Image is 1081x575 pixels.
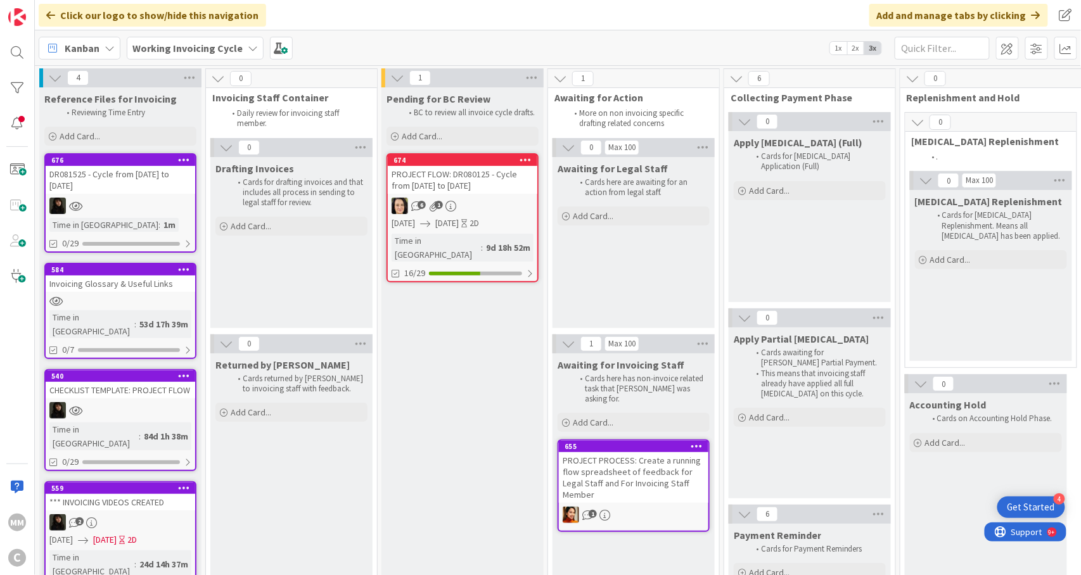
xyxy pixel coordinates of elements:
div: CHECKLIST TEMPLATE: PROJECT FLOW [46,382,195,398]
div: 655 [565,442,708,451]
span: : [158,218,160,232]
li: Daily review for invoicing staff member. [225,108,362,129]
img: ES [49,402,66,419]
div: 2D [470,217,479,230]
span: Replenishment and Hold [907,91,1066,104]
span: : [481,241,483,255]
div: 559*** INVOICING VIDEOS CREATED [46,483,195,510]
a: 655PROJECT PROCESS: Create a running flow spreadsheet of feedback for Legal Staff and For Invoici... [558,439,710,532]
div: Time in [GEOGRAPHIC_DATA] [392,234,481,262]
div: 540 [46,370,195,382]
span: : [134,317,136,331]
span: Returned by Breanna [215,358,350,371]
span: Awaiting for Action [554,91,703,104]
div: 584 [51,265,195,274]
span: 0 [933,376,954,391]
div: 1m [160,218,179,232]
div: *** INVOICING VIDEOS CREATED [46,494,195,510]
span: [DATE] [49,533,73,547]
b: Working Invoicing Cycle [132,42,243,54]
span: 0 [238,336,260,351]
li: Cards for [MEDICAL_DATA] Application (Full) [749,151,884,172]
a: 674PROJECT FLOW: DR080125 - Cycle from [DATE] to [DATE]BL[DATE][DATE]2DTime in [GEOGRAPHIC_DATA]:... [387,153,539,282]
div: ES [46,198,195,214]
div: 674 [388,155,537,166]
span: 0 [757,114,778,129]
span: Accounting Hold [910,398,987,411]
div: 4 [1054,493,1065,505]
span: Invoicing Staff Container [212,91,361,104]
span: 0 [938,173,959,188]
div: PROJECT FLOW: DR080125 - Cycle from [DATE] to [DATE] [388,166,537,194]
span: Add Card... [402,130,442,142]
div: 84d 1h 38m [141,429,191,443]
span: Awaiting for Legal Staff [558,162,668,175]
div: Max 100 [966,177,993,184]
span: 1 [572,71,594,86]
li: Cards for [MEDICAL_DATA] Replenishment. Means all [MEDICAL_DATA] has been applied. [930,210,1065,241]
li: This means that invoicing staff already have applied all full [MEDICAL_DATA] on this cycle. [749,369,884,400]
div: Time in [GEOGRAPHIC_DATA] [49,310,134,338]
span: [DATE] [435,217,459,230]
div: C [8,549,26,567]
span: 6 [757,507,778,522]
div: 676 [46,155,195,166]
span: 0 [924,71,946,86]
span: Add Card... [231,407,271,418]
span: : [139,429,141,443]
div: Time in [GEOGRAPHIC_DATA] [49,218,158,232]
span: 0 [580,140,602,155]
span: 0/7 [62,343,74,357]
div: Click our logo to show/hide this navigation [39,4,266,27]
span: 6 [748,71,770,86]
div: ES [46,402,195,419]
input: Quick Filter... [895,37,990,60]
span: Add Card... [930,254,971,265]
span: Retainer Replenishment [915,195,1063,208]
li: Cards awaiting for [PERSON_NAME] Partial Payment. [749,348,884,369]
span: Add Card... [925,437,966,448]
span: Add Card... [573,417,613,428]
div: 655 [559,441,708,452]
a: 676DR081525 - Cycle from [DATE] to [DATE]ESTime in [GEOGRAPHIC_DATA]:1m0/29 [44,153,196,253]
span: Reference Files for Invoicing [44,92,177,105]
div: 24d 14h 37m [136,557,191,571]
div: Max 100 [608,341,636,347]
div: 584 [46,264,195,275]
div: Get Started [1007,501,1055,514]
span: Add Card... [749,185,790,196]
span: Apply Retainer (Full) [734,136,863,149]
li: More on non invoicing specific drafting related concerns [567,108,705,129]
span: Awaiting for Invoicing Staff [558,358,684,371]
span: 6 [418,201,426,209]
img: ES [49,198,66,214]
img: Visit kanbanzone.com [8,8,26,26]
span: Kanban [65,41,99,56]
div: 2D [127,533,137,547]
div: 540CHECKLIST TEMPLATE: PROJECT FLOW [46,370,195,398]
img: ES [49,514,66,531]
span: Pending for BC Review [387,92,490,105]
span: 0/29 [62,455,79,469]
li: . [924,152,1062,162]
li: Cards on Accounting Hold Phase. [925,414,1060,424]
span: 1x [830,42,847,54]
div: Max 100 [608,144,636,151]
div: Invoicing Glossary & Useful Links [46,275,195,292]
div: 655PROJECT PROCESS: Create a running flow spreadsheet of feedback for Legal Staff and For Invoici... [559,441,708,503]
div: MM [8,514,26,531]
div: DR081525 - Cycle from [DATE] to [DATE] [46,166,195,194]
span: Drafting Invoices [215,162,294,175]
div: PROJECT PROCESS: Create a running flow spreadsheet of feedback for Legal Staff and For Invoicing ... [559,452,708,503]
div: Add and manage tabs by clicking [869,4,1048,27]
div: 9d 18h 52m [483,241,534,255]
div: 540 [51,372,195,381]
img: BL [392,198,408,214]
a: 540CHECKLIST TEMPLATE: PROJECT FLOWESTime in [GEOGRAPHIC_DATA]:84d 1h 38m0/29 [44,369,196,471]
span: 1 [589,510,597,518]
span: 1 [409,70,431,85]
span: [DATE] [93,533,117,547]
span: 0/29 [62,237,79,250]
span: Add Card... [573,210,613,222]
li: Cards here are awaiting for an action from legal staff. [573,177,708,198]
